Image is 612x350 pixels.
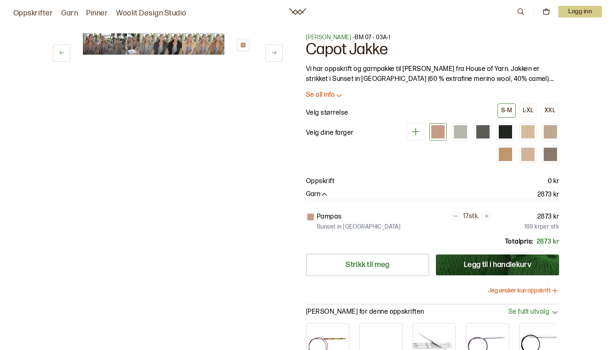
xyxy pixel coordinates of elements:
[523,107,534,114] div: L-XL
[83,33,97,55] img: Bilde av oppskrift
[558,6,602,18] p: Logg inn
[452,123,469,141] div: Lys grå
[13,8,53,19] a: Oppskrifter
[501,107,512,114] div: S-M
[86,8,108,19] a: Pinner
[542,123,559,141] div: Lys brun
[125,33,139,55] img: Bilde av oppskrift
[498,103,516,118] button: S-M
[168,33,182,55] img: Bilde av oppskrift
[519,103,537,118] button: L-XL
[508,308,549,317] span: Se fullt utvalg
[306,190,328,199] button: Garn
[524,223,559,231] p: 169 kr per stk
[306,64,559,84] p: Vi har oppskrift og garnpakke til [PERSON_NAME] fra House of Yarn. Jakken er strikket i Sunset in...
[97,33,111,55] img: Bilde av oppskrift
[429,123,447,141] div: Pampas
[519,146,537,163] div: Conshell
[306,308,424,317] p: [PERSON_NAME] for denne oppskriften
[306,108,348,118] p: Velg størrelse
[436,254,559,275] button: Legg til i handlekurv
[548,176,559,186] p: 0 kr
[545,107,555,114] div: XXL
[306,42,559,58] h1: Capot Jakke
[488,287,559,295] button: Jeg ønsker kun oppskrift
[210,33,224,55] img: Bilde av oppskrift
[306,34,351,41] a: [PERSON_NAME]
[196,33,210,55] img: Bilde av oppskrift
[154,33,168,55] img: Bilde av oppskrift
[306,91,559,100] button: Se all info
[519,123,537,141] div: Café Latte
[537,190,559,200] p: 2873 kr
[116,8,187,19] a: Woolit Design Studio
[463,212,479,221] p: 17 stk.
[182,33,196,55] img: Bilde av oppskrift
[306,91,335,100] p: Se all info
[289,8,306,15] a: Woolit
[497,146,514,163] div: Kamel
[306,308,559,317] button: [PERSON_NAME] for denne oppskriftenSe fullt utvalg
[139,33,154,55] img: Bilde av oppskrift
[537,237,559,247] p: 2873 kr
[111,33,125,55] img: Bilde av oppskrift
[542,146,559,163] div: Muldvarp
[474,123,492,141] div: Kull
[306,254,429,276] a: Strikk til meg
[61,8,78,19] a: Garn
[317,212,342,222] p: Pampas
[306,176,334,186] p: Oppskrift
[497,123,514,141] div: Svart
[317,223,401,231] p: Sunset in [GEOGRAPHIC_DATA]
[306,33,559,42] p: - BM 07 - 03A-I
[537,212,559,222] p: 2873 kr
[558,6,602,18] button: User dropdown
[306,128,354,138] p: Velg dine farger
[505,237,533,247] p: Totalpris:
[541,103,559,118] button: XXL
